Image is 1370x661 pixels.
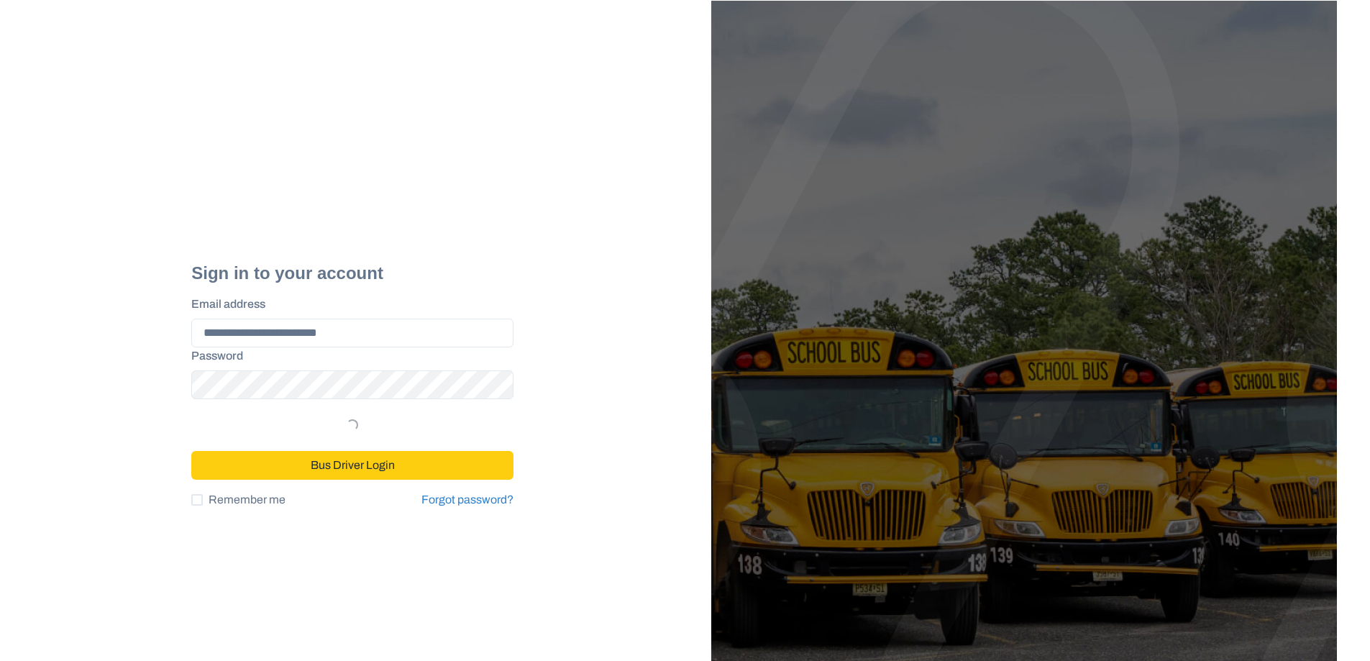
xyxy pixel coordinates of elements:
a: Bus Driver Login [191,452,513,465]
a: Forgot password? [421,491,513,509]
label: Password [191,347,505,365]
a: Forgot password? [421,493,513,506]
button: Bus Driver Login [191,451,513,480]
span: Remember me [209,491,286,509]
h2: Sign in to your account [191,263,513,284]
label: Email address [191,296,505,313]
